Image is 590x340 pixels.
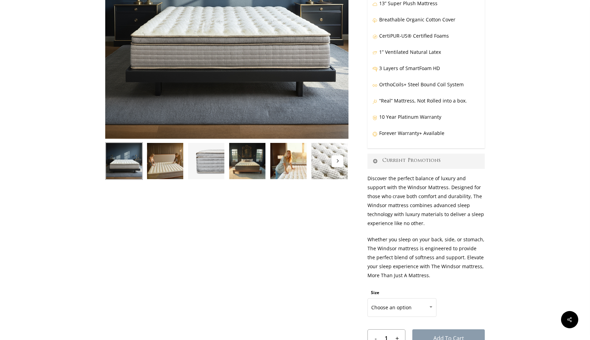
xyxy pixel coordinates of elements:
span: Choose an option [368,300,436,315]
p: 10 Year Platinum Warranty [372,113,480,129]
p: Breathable Organic Cotton Cover [372,15,480,31]
p: Discover the perfect balance of luxury and support with the Windsor Mattress. Designed for those ... [367,174,485,235]
p: Whether you sleep on your back, side, or stomach, The Windsor mattress is engineered to provide t... [367,235,485,287]
p: CertiPUR-US® Certified Foams [372,31,480,48]
img: Windsor-Condo-Shoot-Joane-and-eric feel the plush pillow top. [146,142,184,180]
p: “Real” Mattress, Not Rolled into a box. [372,96,480,113]
p: Forever Warranty+ Available [372,129,480,145]
p: 3 Layers of SmartFoam HD [372,64,480,80]
span: Choose an option [367,298,436,317]
p: 1” Ventilated Natural Latex [372,48,480,64]
img: Windsor-Side-Profile-HD-Closeup [187,142,225,180]
img: Windsor In Studio [105,142,143,180]
a: Current Promotions [367,154,485,169]
img: Windsor In NH Manor [228,142,266,180]
p: OrthoCoils+ Steel Bound Coil System [372,80,480,96]
button: Next [332,155,343,167]
label: Size [371,290,379,295]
